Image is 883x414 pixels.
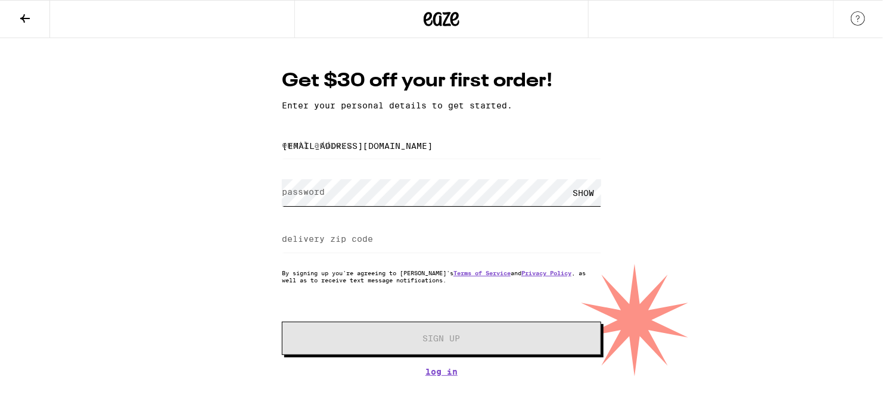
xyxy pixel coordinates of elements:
[282,367,601,376] a: Log In
[282,226,601,253] input: delivery zip code
[565,179,601,206] div: SHOW
[423,334,461,343] span: Sign Up
[282,68,601,95] h1: Get $30 off your first order!
[453,269,511,276] a: Terms of Service
[282,234,373,244] label: delivery zip code
[282,187,325,197] label: password
[282,101,601,110] p: Enter your personal details to get started.
[282,140,352,150] label: email address
[282,322,601,355] button: Sign Up
[521,269,571,276] a: Privacy Policy
[282,269,601,284] p: By signing up you're agreeing to [PERSON_NAME]'s and , as well as to receive text message notific...
[282,132,601,159] input: email address
[7,8,86,18] span: Hi. Need any help?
